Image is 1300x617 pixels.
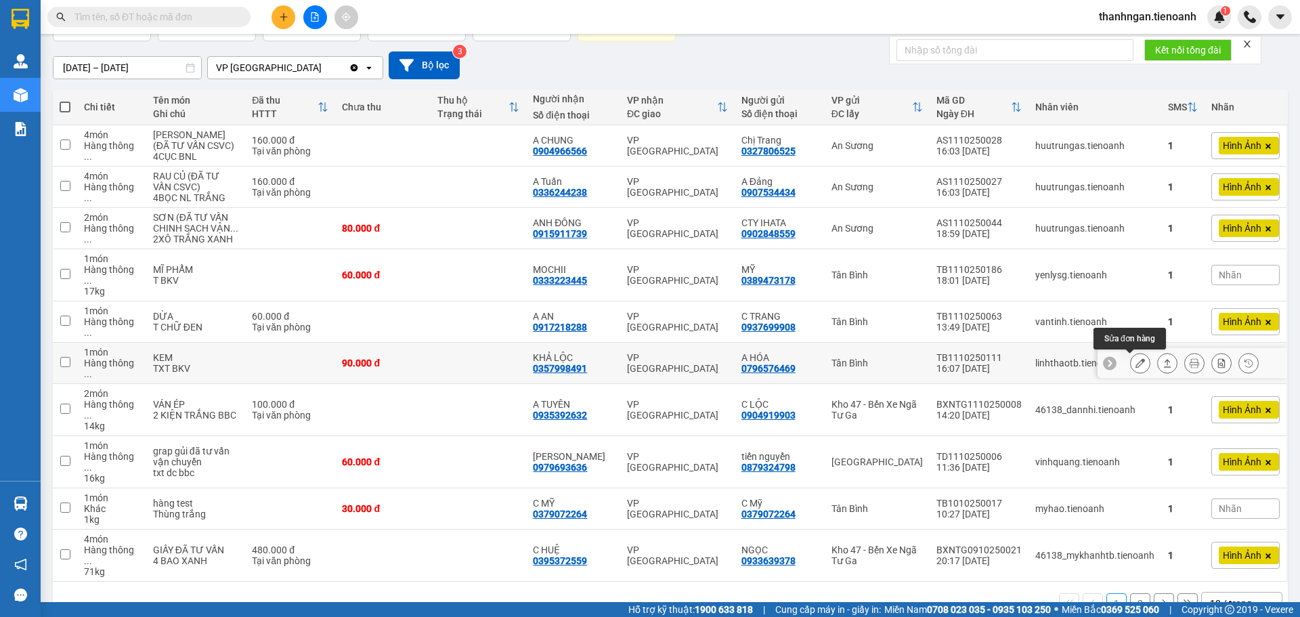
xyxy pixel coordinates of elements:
[533,275,587,286] div: 0333223445
[342,102,424,112] div: Chưa thu
[1169,602,1171,617] span: |
[936,176,1022,187] div: AS1110250027
[1213,11,1226,23] img: icon-new-feature
[342,358,424,368] div: 90.000 đ
[84,388,139,399] div: 2 món
[936,187,1022,198] div: 16:03 [DATE]
[1130,593,1150,614] button: 2
[936,545,1022,555] div: BXNTG0910250021
[84,102,139,112] div: Chi tiết
[14,558,27,571] span: notification
[1035,182,1154,192] div: huutrungas.tienoanh
[1168,503,1198,514] div: 1
[741,352,818,363] div: A HÓA
[741,108,818,119] div: Số điện thoại
[1223,456,1261,468] span: Hình Ảnh
[1168,316,1198,327] div: 1
[741,176,818,187] div: A Đảng
[1035,358,1154,368] div: linhthaotb.tienoanh
[1223,181,1261,193] span: Hình Ảnh
[533,462,587,473] div: 0979693636
[775,602,881,617] span: Cung cấp máy in - giấy in:
[74,9,234,24] input: Tìm tên, số ĐT hoặc mã đơn
[533,363,587,374] div: 0357998491
[84,492,139,503] div: 1 món
[1035,316,1154,327] div: vantinh.tienoanh
[741,399,818,410] div: C LỘC
[1062,602,1159,617] span: Miền Bắc
[153,545,238,555] div: GIẤY ĐÃ TƯ VẤN
[153,467,238,478] div: txt dc bbc
[741,498,818,509] div: C Mỹ
[84,264,139,286] div: Hàng thông thường
[1130,353,1150,373] div: Sửa đơn hàng
[153,509,238,519] div: Thùng trắng
[252,187,328,198] div: Tại văn phòng
[153,129,238,151] div: RAU(ĐÃ TƯ VẤN CSVC)
[12,9,29,29] img: logo-vxr
[84,514,139,525] div: 1 kg
[84,421,139,431] div: 14 kg
[831,399,923,421] div: Kho 47 - Bến Xe Ngã Tư Ga
[279,12,288,22] span: plus
[84,545,139,566] div: Hàng thông thường
[84,305,139,316] div: 1 món
[342,223,424,234] div: 80.000 đ
[84,316,139,338] div: Hàng thông thường
[831,95,912,106] div: VP gửi
[627,545,728,566] div: VP [GEOGRAPHIC_DATA]
[1223,140,1261,152] span: Hình Ảnh
[1088,8,1207,25] span: thanhngan.tienoanh
[431,89,526,125] th: Toggle SortBy
[741,410,796,421] div: 0904919903
[84,223,139,244] div: Hàng thông thường
[84,473,139,484] div: 16 kg
[627,352,728,374] div: VP [GEOGRAPHIC_DATA]
[936,399,1022,410] div: BXNTG1110250008
[1035,270,1154,280] div: yenlysg.tienoanh
[84,275,92,286] span: ...
[84,286,139,297] div: 17 kg
[927,604,1051,615] strong: 0708 023 035 - 0935 103 250
[741,275,796,286] div: 0389473178
[831,316,923,327] div: Tân Bình
[153,363,238,374] div: TXT BKV
[1168,550,1198,561] div: 1
[831,358,923,368] div: Tân Bình
[342,456,424,467] div: 60.000 đ
[14,589,27,601] span: message
[936,108,1011,119] div: Ngày ĐH
[627,451,728,473] div: VP [GEOGRAPHIC_DATA]
[1221,6,1230,16] sup: 1
[84,566,139,577] div: 71 kg
[533,135,613,146] div: A CHUNG
[252,311,328,322] div: 60.000 đ
[272,5,295,29] button: plus
[1223,222,1261,234] span: Hình Ảnh
[1211,102,1280,112] div: Nhãn
[84,410,92,421] span: ...
[831,182,923,192] div: An Sương
[741,451,818,462] div: tiến nguyển
[533,451,613,462] div: lê hoàng
[349,62,360,73] svg: Clear value
[741,135,818,146] div: Chị Trang
[936,462,1022,473] div: 11:36 [DATE]
[831,503,923,514] div: Tân Bình
[741,264,818,275] div: MỸ
[153,95,238,106] div: Tên món
[153,322,238,333] div: T CHỮ ĐEN
[936,228,1022,239] div: 18:59 [DATE]
[741,95,818,106] div: Người gửi
[1054,607,1058,612] span: ⚪️
[153,212,238,234] div: SƠN (ĐÃ TƯ VẤN CHINH SACH VẬN CHUYỂN)
[831,223,923,234] div: An Sương
[14,88,28,102] img: warehouse-icon
[533,93,613,104] div: Người nhận
[84,192,92,203] span: ...
[627,135,728,156] div: VP [GEOGRAPHIC_DATA]
[364,62,374,73] svg: open
[620,89,735,125] th: Toggle SortBy
[533,555,587,566] div: 0395372559
[84,555,92,566] span: ...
